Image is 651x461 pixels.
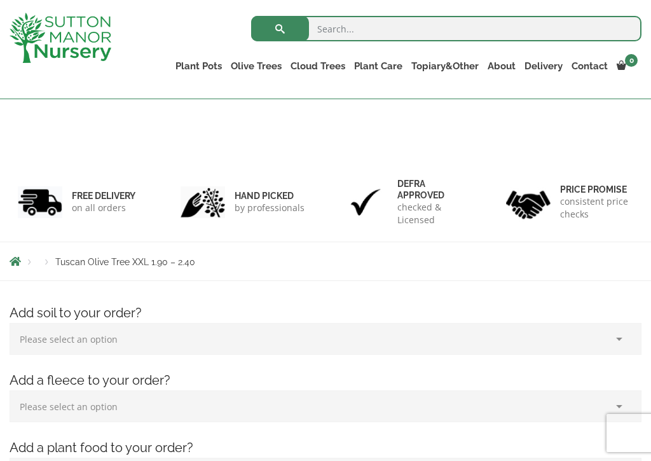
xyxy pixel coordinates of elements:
a: About [483,57,520,75]
a: Topiary&Other [407,57,483,75]
a: Contact [567,57,612,75]
span: 0 [625,54,638,67]
img: 4.jpg [506,182,551,221]
h6: Price promise [560,184,633,195]
img: 1.jpg [18,186,62,219]
p: consistent price checks [560,195,633,221]
img: logo [10,13,111,63]
span: Tuscan Olive Tree XXL 1.90 – 2.40 [55,257,195,267]
a: Plant Care [350,57,407,75]
a: Olive Trees [226,57,286,75]
a: 0 [612,57,641,75]
nav: Breadcrumbs [10,256,641,266]
p: on all orders [72,202,135,214]
h6: FREE DELIVERY [72,190,135,202]
h6: Defra approved [397,178,470,201]
a: Cloud Trees [286,57,350,75]
h6: hand picked [235,190,305,202]
p: checked & Licensed [397,201,470,226]
p: by professionals [235,202,305,214]
img: 2.jpg [181,186,225,219]
input: Search... [251,16,641,41]
a: Plant Pots [171,57,226,75]
img: 3.jpg [343,186,388,219]
a: Delivery [520,57,567,75]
